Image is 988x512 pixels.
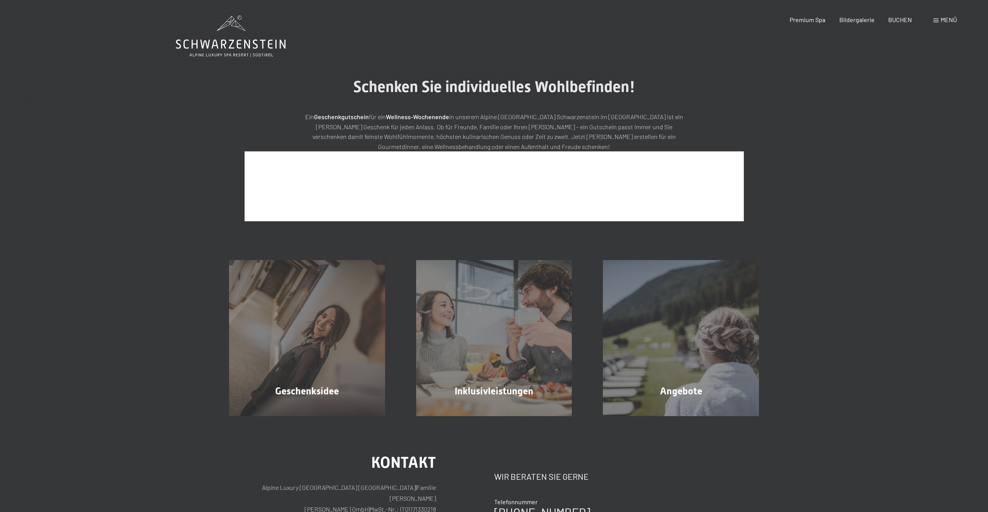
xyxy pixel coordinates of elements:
span: Wir beraten Sie gerne [494,471,589,481]
span: Schenken Sie individuelles Wohlbefinden! [353,78,635,96]
a: Premium Spa [790,16,825,23]
a: Geschenkgutschein für Wellness-Wochenende: Hotel Schwarzenstein Geschenksidee [214,260,401,416]
strong: Wellness-Wochenende [386,113,449,120]
span: Kontakt [371,453,436,472]
a: Geschenkgutschein für Wellness-Wochenende: Hotel Schwarzenstein Angebote [587,260,774,416]
a: Bildergalerie [839,16,875,23]
span: Angebote [660,385,702,397]
strong: Geschenkgutschein [314,113,369,120]
a: BUCHEN [888,16,912,23]
span: Telefonnummer [494,498,538,505]
a: Geschenkgutschein für Wellness-Wochenende: Hotel Schwarzenstein Inklusivleistungen [401,260,588,416]
span: Geschenksidee [275,385,339,397]
span: Menü [941,16,957,23]
p: Ein für ein in unserem Alpine [GEOGRAPHIC_DATA] Schwarzenstein im [GEOGRAPHIC_DATA] ist ein [PERS... [300,112,688,151]
span: Inklusivleistungen [455,385,533,397]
